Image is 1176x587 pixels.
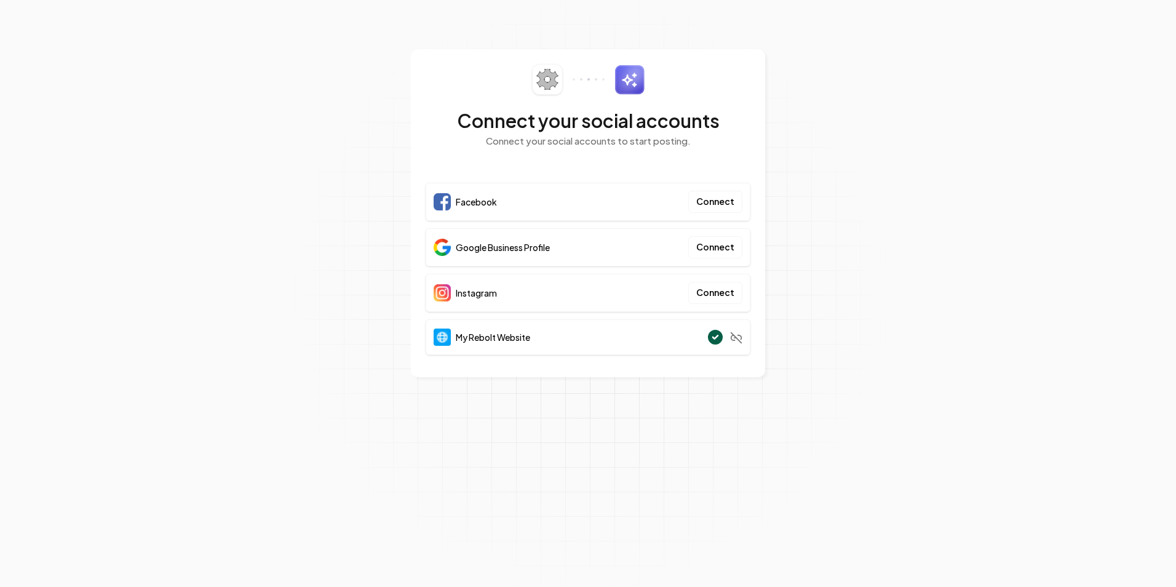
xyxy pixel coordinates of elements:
span: My Rebolt Website [456,331,530,343]
img: Google [434,239,451,256]
img: Facebook [434,193,451,210]
img: Website [434,329,451,346]
button: Connect [688,282,742,304]
span: Google Business Profile [456,241,550,254]
button: Connect [688,191,742,213]
span: Facebook [456,196,497,208]
img: sparkles.svg [614,65,645,95]
button: Connect [688,236,742,258]
h2: Connect your social accounts [426,110,750,132]
span: Instagram [456,287,497,299]
p: Connect your social accounts to start posting. [426,134,750,148]
img: Instagram [434,284,451,301]
img: connector-dots.svg [573,78,605,81]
